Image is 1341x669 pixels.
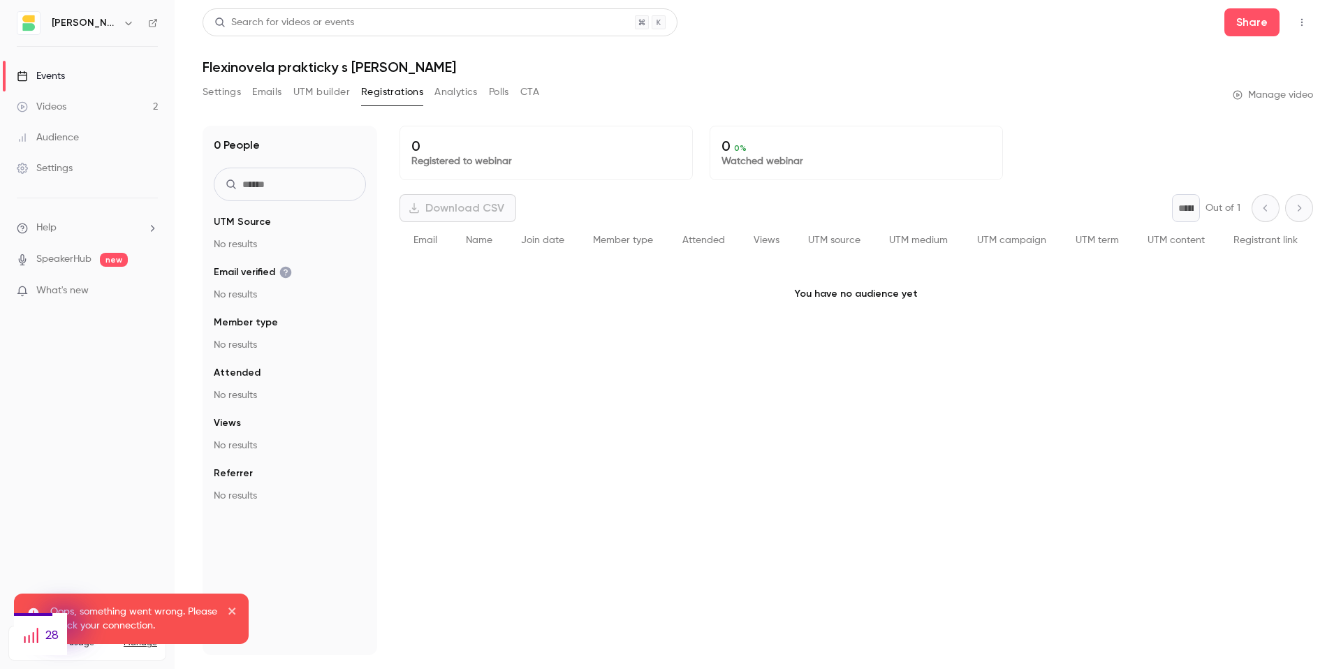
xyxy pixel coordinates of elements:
[411,154,681,168] p: Registered to webinar
[141,285,158,297] iframe: Noticeable Trigger
[214,388,366,402] p: No results
[466,235,492,245] span: Name
[17,69,65,83] div: Events
[14,616,67,655] div: 28
[17,12,40,34] img: Sedlakova Legal
[36,252,91,267] a: SpeakerHub
[203,59,1313,75] h1: Flexinovela prakticky s [PERSON_NAME]
[214,237,366,251] p: No results
[411,138,681,154] p: 0
[214,466,253,480] span: Referrer
[52,16,117,30] h6: [PERSON_NAME] Legal
[214,338,366,352] p: No results
[754,235,779,245] span: Views
[413,235,437,245] span: Email
[214,316,278,330] span: Member type
[50,605,218,633] p: Oops, something went wrong. Please check your connection.
[214,416,241,430] span: Views
[228,605,237,622] button: close
[17,131,79,145] div: Audience
[889,235,948,245] span: UTM medium
[214,137,260,154] h1: 0 People
[1233,88,1313,102] a: Manage video
[203,81,241,103] button: Settings
[361,81,423,103] button: Registrations
[1206,201,1240,215] p: Out of 1
[682,235,725,245] span: Attended
[734,143,747,153] span: 0 %
[214,215,366,503] section: facet-groups
[214,439,366,453] p: No results
[721,138,991,154] p: 0
[214,366,261,380] span: Attended
[489,81,509,103] button: Polls
[1224,8,1280,36] button: Share
[293,81,350,103] button: UTM builder
[17,221,158,235] li: help-dropdown-opener
[593,235,653,245] span: Member type
[252,81,281,103] button: Emails
[100,253,128,267] span: new
[434,81,478,103] button: Analytics
[1076,235,1119,245] span: UTM term
[214,265,292,279] span: Email verified
[1233,235,1298,245] span: Registrant link
[36,221,57,235] span: Help
[808,235,860,245] span: UTM source
[721,154,991,168] p: Watched webinar
[1148,235,1205,245] span: UTM content
[977,235,1046,245] span: UTM campaign
[400,259,1313,329] p: You have no audience yet
[214,489,366,503] p: No results
[214,288,366,302] p: No results
[17,161,73,175] div: Settings
[17,100,66,114] div: Videos
[520,81,539,103] button: CTA
[400,222,1313,259] div: People list
[214,215,271,229] span: UTM Source
[36,284,89,298] span: What's new
[214,15,354,30] div: Search for videos or events
[521,235,564,245] span: Join date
